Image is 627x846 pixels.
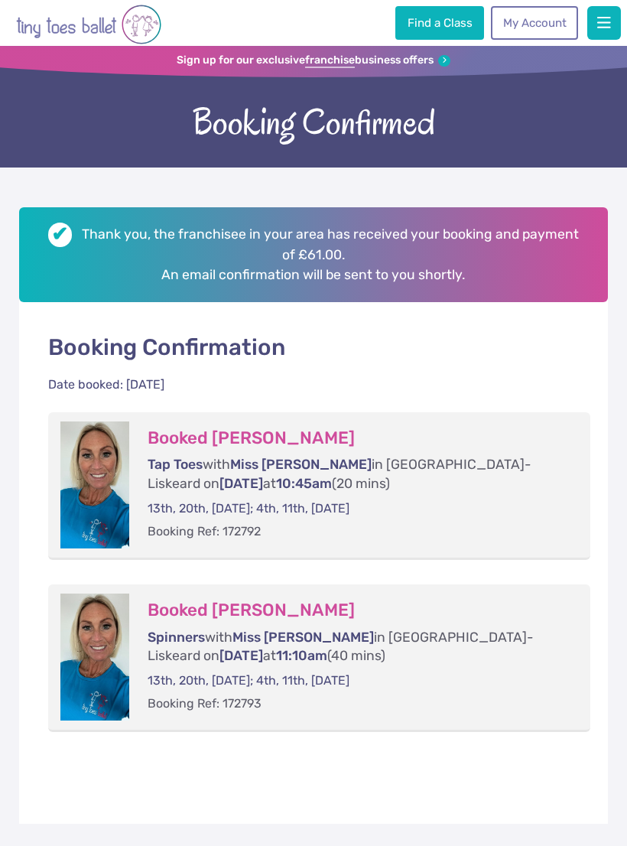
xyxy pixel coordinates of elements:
[148,628,560,665] p: with in [GEOGRAPHIC_DATA]-Liskeard on at (40 mins)
[148,457,203,472] span: Tap Toes
[148,630,205,645] span: Spinners
[276,648,327,663] span: 11:10am
[230,457,372,472] span: Miss [PERSON_NAME]
[19,207,609,301] h2: Thank you, the franchisee in your area has received your booking and payment of £61.00. An email ...
[148,600,560,621] h3: Booked [PERSON_NAME]
[232,630,374,645] span: Miss [PERSON_NAME]
[148,428,560,449] h3: Booked [PERSON_NAME]
[219,648,263,663] span: [DATE]
[177,54,450,68] a: Sign up for our exclusivefranchisebusiness offers
[491,6,578,40] a: My Account
[219,476,263,491] span: [DATE]
[148,455,560,493] p: with in [GEOGRAPHIC_DATA]-Liskeard on at (20 mins)
[148,672,560,689] p: 13th, 20th, [DATE]; 4th, 11th, [DATE]
[276,476,332,491] span: 10:45am
[305,54,355,68] strong: franchise
[148,500,560,517] p: 13th, 20th, [DATE]; 4th, 11th, [DATE]
[148,695,560,712] p: Booking Ref: 172793
[148,523,560,540] p: Booking Ref: 172792
[48,376,164,393] div: Date booked: [DATE]
[16,3,161,46] img: tiny toes ballet
[48,331,590,363] p: Booking Confirmation
[395,6,484,40] a: Find a Class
